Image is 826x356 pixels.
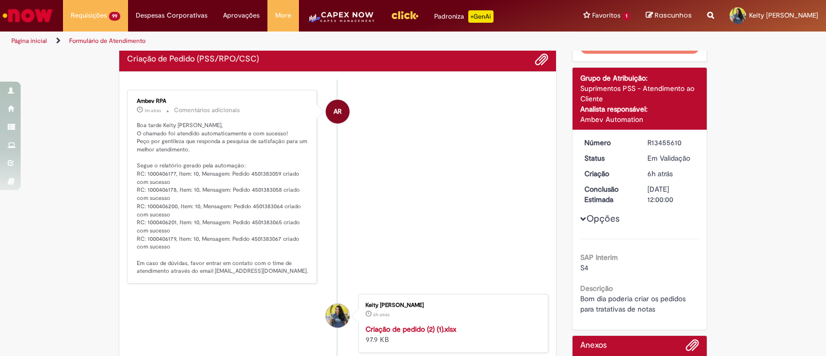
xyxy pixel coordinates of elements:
[647,168,695,179] div: 28/08/2025 08:04:03
[647,137,695,148] div: R13455610
[366,302,537,308] div: Keity [PERSON_NAME]
[577,168,640,179] dt: Criação
[647,169,673,178] time: 28/08/2025 08:04:03
[373,312,390,318] time: 28/08/2025 08:03:51
[580,253,618,262] b: SAP Interim
[8,32,543,51] ul: Trilhas de página
[1,5,54,26] img: ServiceNow
[275,10,291,21] span: More
[71,10,107,21] span: Requisições
[145,107,161,114] span: 1m atrás
[136,10,208,21] span: Despesas Corporativas
[580,104,700,114] div: Analista responsável:
[326,304,350,328] div: Keity Magalhaes De Souza
[580,114,700,125] div: Ambev Automation
[145,107,161,114] time: 28/08/2025 14:03:01
[373,312,390,318] span: 6h atrás
[647,153,695,163] div: Em Validação
[647,184,695,205] div: [DATE] 12:00:00
[366,324,456,334] a: Criação de pedido (2) (1).xlsx
[366,324,537,345] div: 97.9 KB
[69,37,146,45] a: Formulário de Atendimento
[580,83,700,104] div: Suprimentos PSS - Atendimento ao Cliente
[127,55,259,64] h2: Criação de Pedido (PSS/RPO/CSC) Histórico de tíquete
[749,11,818,20] span: Keity [PERSON_NAME]
[646,11,692,21] a: Rascunhos
[580,284,613,293] b: Descrição
[647,169,673,178] span: 6h atrás
[580,263,589,272] span: S4
[333,99,342,124] span: AR
[580,73,700,83] div: Grupo de Atribuição:
[592,10,621,21] span: Favoritos
[223,10,260,21] span: Aprovações
[11,37,47,45] a: Página inicial
[109,12,120,21] span: 99
[174,106,240,115] small: Comentários adicionais
[577,153,640,163] dt: Status
[137,121,309,275] p: Boa tarde Keity [PERSON_NAME], O chamado foi atendido automaticamente e com sucesso! Peço por gen...
[391,7,419,23] img: click_logo_yellow_360x200.png
[655,10,692,20] span: Rascunhos
[535,53,548,66] button: Adicionar anexos
[307,10,375,31] img: CapexLogo5.png
[580,341,607,350] h2: Anexos
[577,184,640,205] dt: Conclusão Estimada
[137,98,309,104] div: Ambev RPA
[580,294,688,314] span: Bom dia poderia criar os pedidos para tratativas de notas
[434,10,494,23] div: Padroniza
[468,10,494,23] p: +GenAi
[623,12,630,21] span: 1
[577,137,640,148] dt: Número
[326,100,350,123] div: Ambev RPA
